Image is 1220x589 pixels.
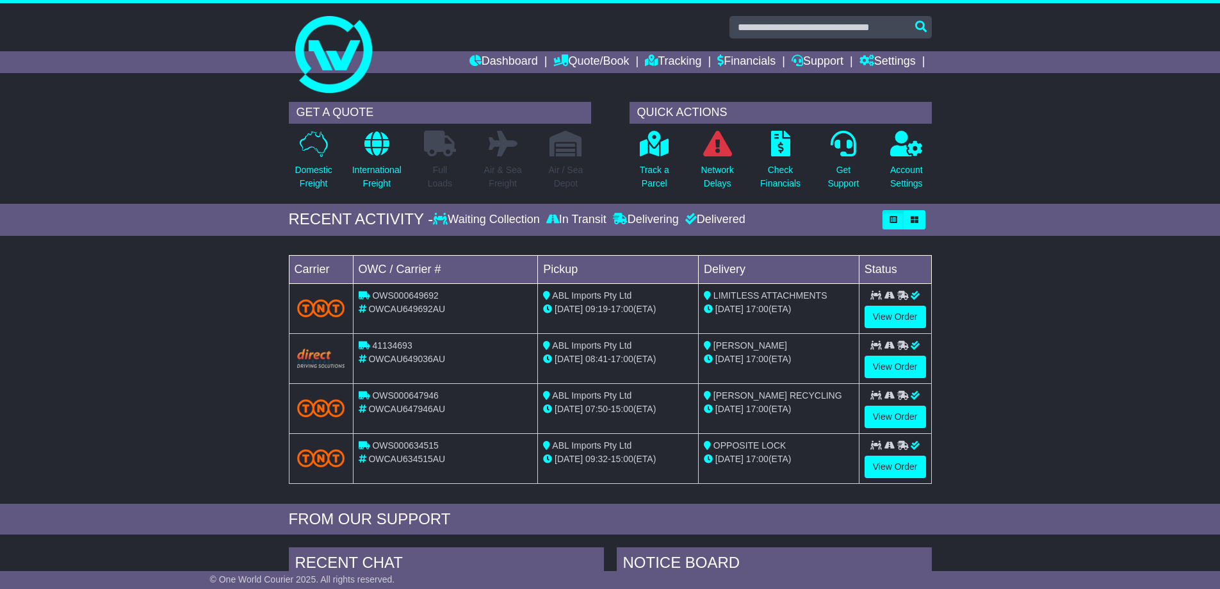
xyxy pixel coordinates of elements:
a: InternationalFreight [352,130,402,197]
a: View Order [865,306,926,328]
span: [DATE] [715,454,744,464]
p: Account Settings [890,163,923,190]
span: OPPOSITE LOCK [713,440,786,451]
span: 09:32 [585,454,608,464]
td: Carrier [289,255,353,283]
span: [DATE] [555,354,583,364]
span: OWCAU649692AU [368,304,445,314]
span: 15:00 [611,404,633,414]
a: Quote/Book [553,51,629,73]
p: Get Support [827,163,859,190]
span: 17:00 [611,354,633,364]
span: 17:00 [746,304,769,314]
span: 09:19 [585,304,608,314]
div: - (ETA) [543,402,693,416]
span: OWCAU634515AU [368,454,445,464]
span: LIMITLESS ATTACHMENTS [713,290,827,301]
a: Tracking [645,51,701,73]
p: Track a Parcel [640,163,669,190]
div: RECENT ACTIVITY - [289,210,434,229]
span: OWS000647946 [372,390,439,401]
img: Direct.png [297,349,345,368]
a: Settings [859,51,916,73]
a: View Order [865,356,926,378]
div: GET A QUOTE [289,102,591,124]
span: [DATE] [715,404,744,414]
p: Domestic Freight [295,163,332,190]
span: 07:50 [585,404,608,414]
p: Check Financials [760,163,801,190]
span: © One World Courier 2025. All rights reserved. [210,574,395,585]
td: OWC / Carrier # [353,255,538,283]
span: [DATE] [555,304,583,314]
div: (ETA) [704,303,854,316]
div: Delivering [610,213,682,227]
p: Full Loads [424,163,456,190]
div: Delivered [682,213,745,227]
span: 41134693 [372,340,412,351]
a: DomesticFreight [294,130,332,197]
span: ABL Imports Pty Ltd [552,290,631,301]
span: [PERSON_NAME] RECYCLING [713,390,842,401]
span: OWCAU649036AU [368,354,445,364]
span: 17:00 [746,354,769,364]
a: Dashboard [469,51,538,73]
div: NOTICE BOARD [617,547,932,582]
div: RECENT CHAT [289,547,604,582]
span: [DATE] [715,354,744,364]
span: 17:00 [746,404,769,414]
span: 17:00 [746,454,769,464]
p: International Freight [352,163,402,190]
img: TNT_Domestic.png [297,299,345,317]
a: NetworkDelays [700,130,734,197]
span: [DATE] [555,454,583,464]
div: - (ETA) [543,303,693,316]
div: Waiting Collection [433,213,542,227]
a: View Order [865,456,926,478]
span: ABL Imports Pty Ltd [552,340,631,351]
a: CheckFinancials [760,130,801,197]
a: AccountSettings [890,130,923,197]
div: In Transit [543,213,610,227]
img: TNT_Domestic.png [297,399,345,417]
div: - (ETA) [543,452,693,466]
span: OWS000649692 [372,290,439,301]
span: [DATE] [555,404,583,414]
a: Support [792,51,843,73]
span: OWS000634515 [372,440,439,451]
a: View Order [865,406,926,428]
span: 08:41 [585,354,608,364]
div: (ETA) [704,402,854,416]
span: ABL Imports Pty Ltd [552,440,631,451]
a: GetSupport [827,130,859,197]
a: Financials [717,51,776,73]
span: 17:00 [611,304,633,314]
span: OWCAU647946AU [368,404,445,414]
div: - (ETA) [543,353,693,366]
p: Network Delays [701,163,733,190]
div: QUICK ACTIONS [630,102,932,124]
a: Track aParcel [639,130,670,197]
span: ABL Imports Pty Ltd [552,390,631,401]
td: Pickup [538,255,699,283]
div: (ETA) [704,353,854,366]
p: Air & Sea Freight [484,163,522,190]
td: Status [859,255,931,283]
td: Delivery [698,255,859,283]
div: FROM OUR SUPPORT [289,510,932,529]
span: 15:00 [611,454,633,464]
div: (ETA) [704,452,854,466]
img: TNT_Domestic.png [297,449,345,467]
span: [PERSON_NAME] [713,340,787,351]
span: [DATE] [715,304,744,314]
p: Air / Sea Depot [549,163,583,190]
